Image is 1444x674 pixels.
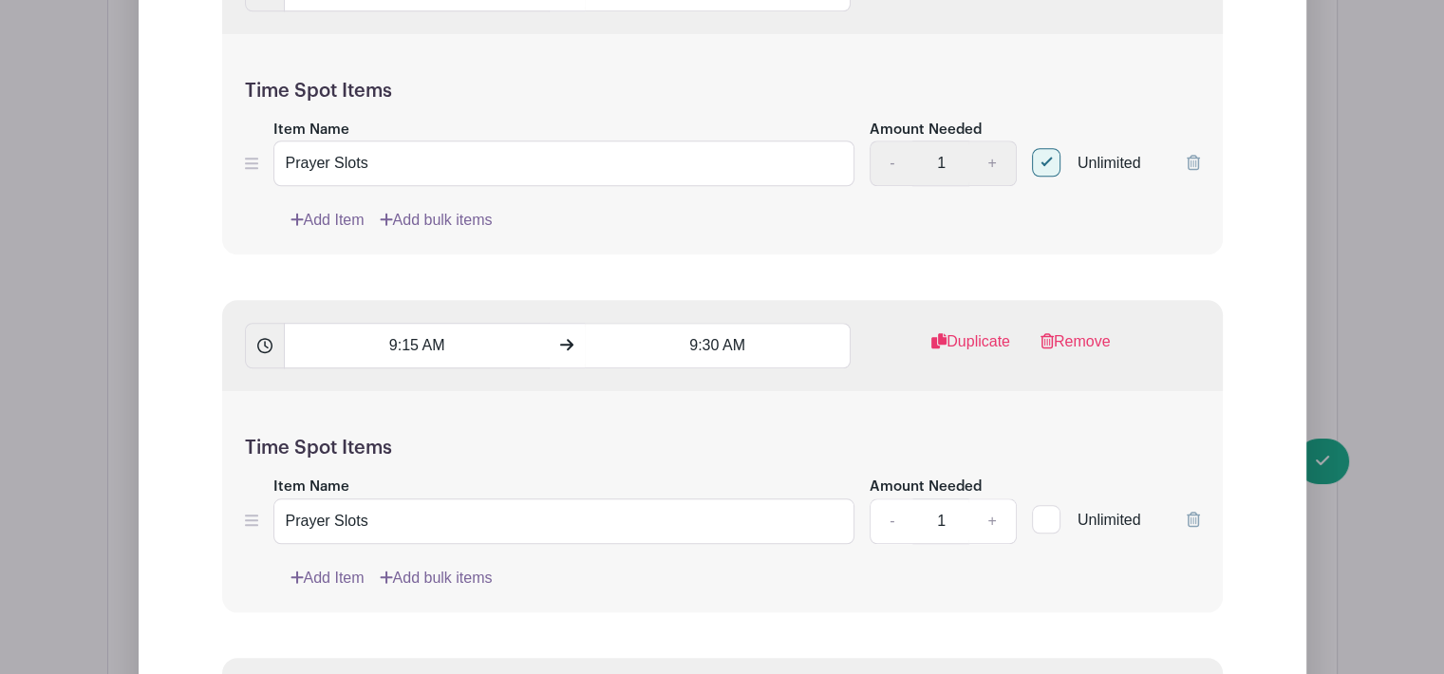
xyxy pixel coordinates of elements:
[245,80,1200,103] h5: Time Spot Items
[273,477,349,498] label: Item Name
[870,120,982,141] label: Amount Needed
[1078,155,1141,171] span: Unlimited
[273,498,855,544] input: e.g. Snacks or Check-in Attendees
[245,437,1200,459] h5: Time Spot Items
[380,209,493,232] a: Add bulk items
[585,323,851,368] input: Set End Time
[273,120,349,141] label: Item Name
[968,498,1016,544] a: +
[291,209,365,232] a: Add Item
[931,330,1010,368] a: Duplicate
[870,477,982,498] label: Amount Needed
[1078,512,1141,528] span: Unlimited
[273,140,855,186] input: e.g. Snacks or Check-in Attendees
[380,567,493,590] a: Add bulk items
[870,498,913,544] a: -
[284,323,550,368] input: Set Start Time
[1041,330,1111,368] a: Remove
[291,567,365,590] a: Add Item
